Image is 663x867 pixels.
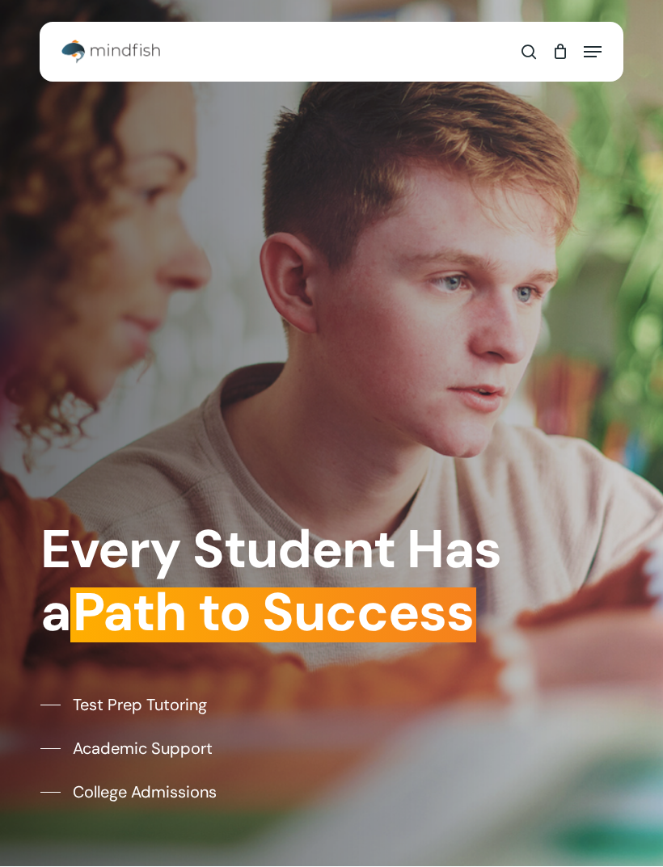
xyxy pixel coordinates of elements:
a: Academic Support [40,736,213,760]
a: Navigation Menu [584,44,602,60]
a: Cart [544,32,576,72]
a: College Admissions [40,780,217,804]
span: College Admissions [73,780,217,804]
h1: Every Student Has a [40,518,623,645]
a: Test Prep Tutoring [40,692,207,717]
span: Academic Support [73,736,213,760]
em: Path to Success [70,578,476,646]
span: Test Prep Tutoring [73,692,207,717]
header: Main Menu [40,32,623,72]
img: Mindfish Test Prep & Academics [61,40,160,64]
